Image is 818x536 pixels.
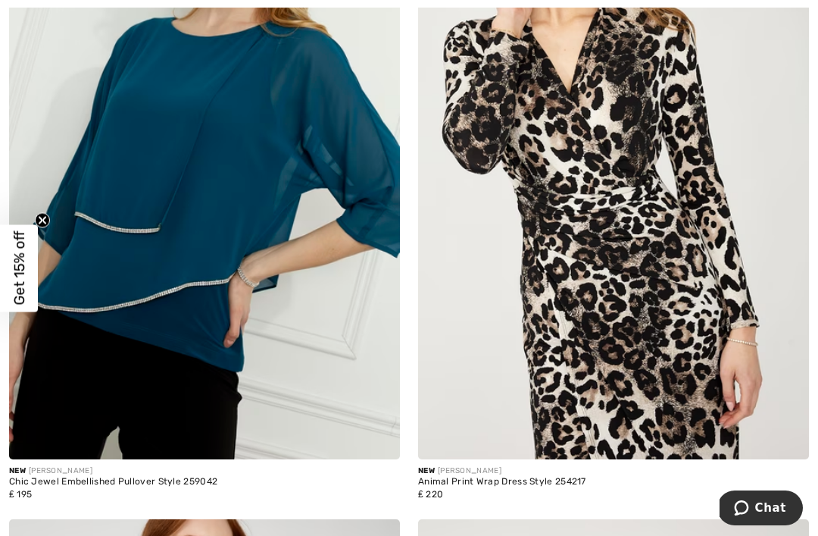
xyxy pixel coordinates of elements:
[418,489,443,500] span: ₤ 220
[9,489,32,500] span: ₤ 195
[418,466,435,475] span: New
[11,231,28,306] span: Get 15% off
[9,477,400,487] div: Chic Jewel Embellished Pullover Style 259042
[418,477,809,487] div: Animal Print Wrap Dress Style 254217
[9,465,400,477] div: [PERSON_NAME]
[35,212,50,227] button: Close teaser
[9,466,26,475] span: New
[720,491,803,528] iframe: Opens a widget where you can chat to one of our agents
[418,465,809,477] div: [PERSON_NAME]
